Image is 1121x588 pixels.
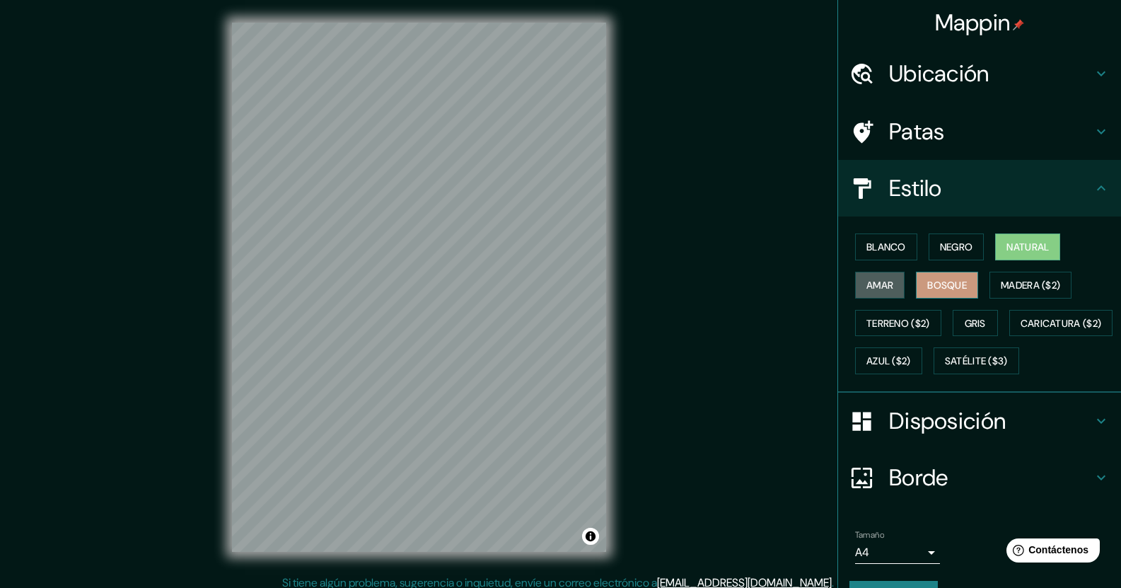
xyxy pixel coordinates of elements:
[838,449,1121,506] div: Borde
[995,533,1105,572] iframe: Lanzador de widgets de ayuda
[1013,19,1024,30] img: pin-icon.png
[866,355,911,368] font: Azul ($2)
[1001,279,1060,292] font: Madera ($2)
[889,173,942,203] font: Estilo
[889,406,1006,436] font: Disposición
[940,241,973,253] font: Negro
[866,241,906,253] font: Blanco
[1006,241,1049,253] font: Natural
[855,545,869,560] font: A4
[927,279,967,292] font: Bosque
[838,393,1121,449] div: Disposición
[889,59,989,88] font: Ubicación
[855,234,917,260] button: Blanco
[953,310,998,337] button: Gris
[889,463,948,492] font: Borde
[855,529,884,541] font: Tamaño
[889,117,945,146] font: Patas
[838,45,1121,102] div: Ubicación
[582,528,599,545] button: Activar o desactivar atribución
[1021,317,1102,330] font: Caricatura ($2)
[855,272,905,299] button: Amar
[855,541,940,564] div: A4
[866,279,893,292] font: Amar
[838,160,1121,217] div: Estilo
[1009,310,1113,337] button: Caricatura ($2)
[232,23,606,552] canvas: Mapa
[965,317,986,330] font: Gris
[945,355,1008,368] font: Satélite ($3)
[916,272,978,299] button: Bosque
[929,234,984,260] button: Negro
[995,234,1060,260] button: Natural
[935,8,1011,38] font: Mappin
[838,103,1121,160] div: Patas
[855,347,922,374] button: Azul ($2)
[934,347,1019,374] button: Satélite ($3)
[866,317,930,330] font: Terreno ($2)
[989,272,1071,299] button: Madera ($2)
[855,310,941,337] button: Terreno ($2)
